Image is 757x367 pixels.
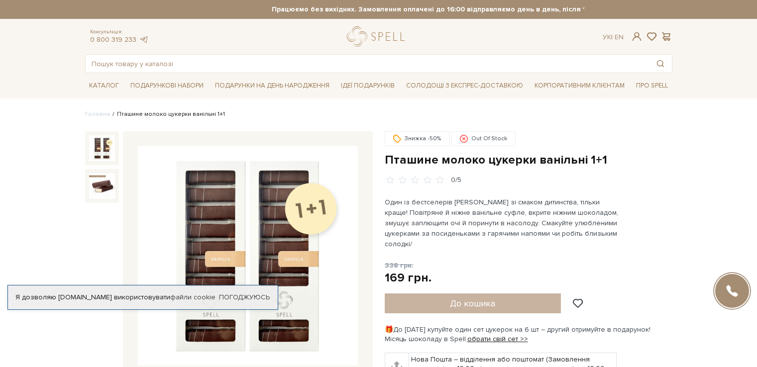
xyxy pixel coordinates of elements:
[451,176,461,185] div: 0/5
[126,78,208,93] span: Подарункові набори
[615,33,624,41] a: En
[603,33,624,42] div: Ук
[385,131,449,146] div: Знижка -50%
[90,29,149,35] span: Консультація:
[8,293,278,302] div: Я дозволяю [DOMAIN_NAME] використовувати
[170,293,216,301] a: файли cookie
[211,78,333,93] span: Подарунки на День народження
[402,77,527,94] a: Солодощі з експрес-доставкою
[467,335,528,343] a: обрати свій сет >>
[385,197,618,249] p: Один із бестселерів [PERSON_NAME] зі смаком дитинства, тільки краще! Повітряне й ніжне ванільне с...
[337,78,399,93] span: Ідеї подарунків
[632,78,672,93] span: Про Spell
[219,293,270,302] a: Погоджуюсь
[611,33,613,41] span: |
[347,26,409,47] a: logo
[138,146,358,366] img: Пташине молоко цукерки ванільні 1+1
[531,77,629,94] a: Корпоративним клієнтам
[385,261,414,270] span: 338 грн.
[110,110,225,119] li: Пташине молоко цукерки ванільні 1+1
[90,35,136,44] a: 0 800 319 233
[649,55,672,73] button: Пошук товару у каталозі
[89,173,115,199] img: Пташине молоко цукерки ванільні 1+1
[385,270,432,285] div: 169 грн.
[85,78,123,93] span: Каталог
[139,35,149,44] a: telegram
[89,135,115,161] img: Пташине молоко цукерки ванільні 1+1
[385,325,672,343] div: 🎁До [DATE] купуйте один сет цукерок на 6 шт – другий отримуйте в подарунок! Місяць шоколаду в Spell:
[451,131,516,146] div: Out Of Stock
[85,110,110,118] a: Головна
[385,152,672,168] h1: Пташине молоко цукерки ванільні 1+1
[86,55,649,73] input: Пошук товару у каталозі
